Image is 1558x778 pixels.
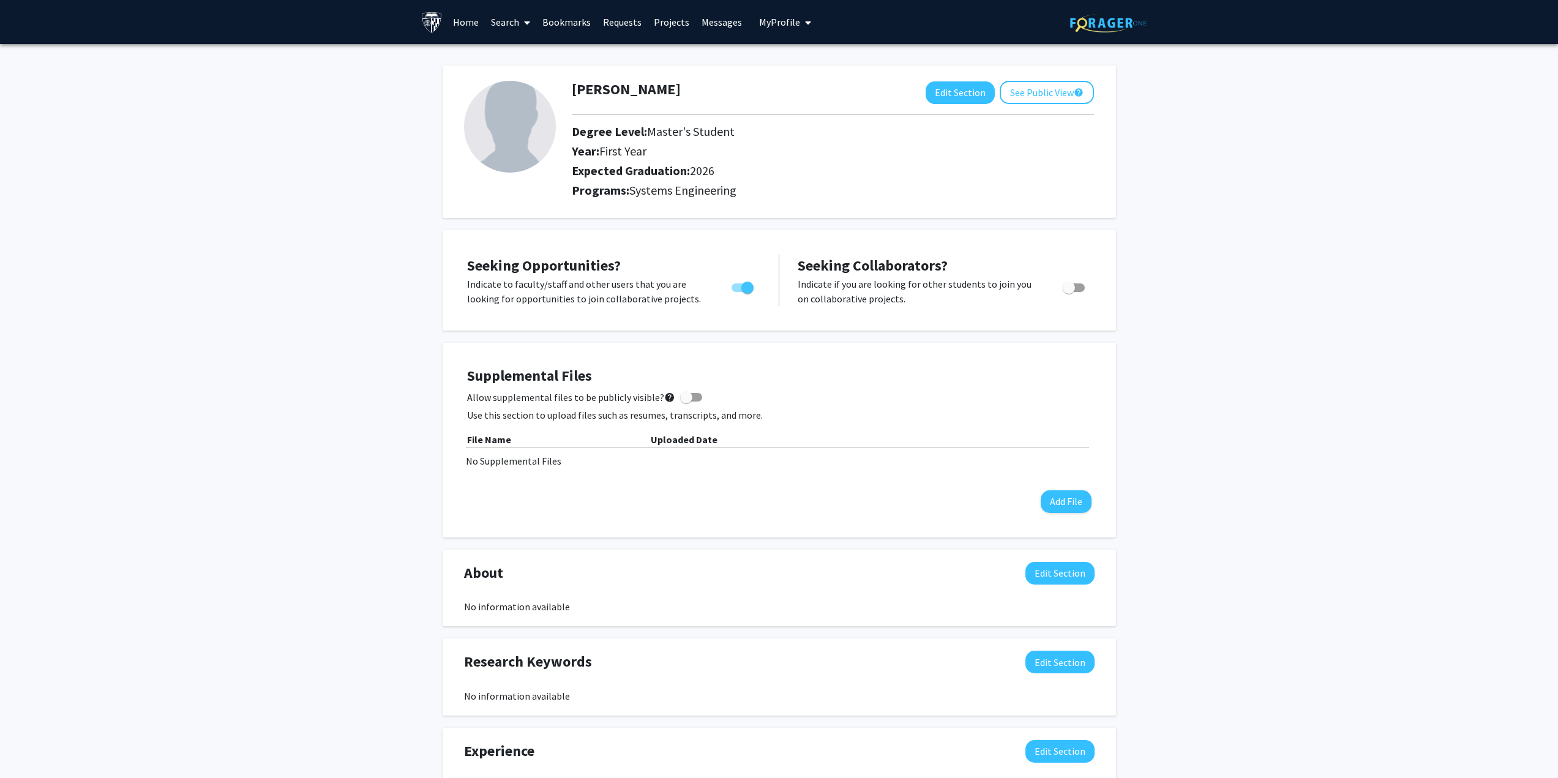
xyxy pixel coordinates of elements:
[447,1,485,43] a: Home
[572,144,989,159] h2: Year:
[664,390,675,405] mat-icon: help
[464,740,534,762] span: Experience
[597,1,648,43] a: Requests
[572,183,1094,198] h2: Programs:
[467,433,511,446] b: File Name
[1058,277,1092,295] div: Toggle
[798,256,948,275] span: Seeking Collaborators?
[759,16,800,28] span: My Profile
[1025,651,1095,673] button: Edit Research Keywords
[464,689,1095,703] div: No information available
[727,277,760,295] div: Toggle
[464,562,503,584] span: About
[572,163,989,178] h2: Expected Graduation:
[464,651,592,673] span: Research Keywords
[572,81,681,99] h1: [PERSON_NAME]
[1025,562,1095,585] button: Edit About
[648,1,695,43] a: Projects
[1000,81,1094,104] button: See Public View
[629,182,736,198] span: Systems Engineering
[690,163,714,178] span: 2026
[467,277,708,306] p: Indicate to faculty/staff and other users that you are looking for opportunities to join collabor...
[467,408,1092,422] p: Use this section to upload files such as resumes, transcripts, and more.
[464,81,556,173] img: Profile Picture
[466,454,1093,468] div: No Supplemental Files
[464,599,1095,614] div: No information available
[798,277,1039,306] p: Indicate if you are looking for other students to join you on collaborative projects.
[926,81,995,104] button: Edit Section
[647,124,735,139] span: Master's Student
[485,1,536,43] a: Search
[421,12,443,33] img: Johns Hopkins University Logo
[599,143,646,159] span: First Year
[1025,740,1095,763] button: Edit Experience
[1074,85,1084,100] mat-icon: help
[1070,13,1147,32] img: ForagerOne Logo
[572,124,989,139] h2: Degree Level:
[467,256,621,275] span: Seeking Opportunities?
[536,1,597,43] a: Bookmarks
[467,367,1092,385] h4: Supplemental Files
[695,1,748,43] a: Messages
[467,390,675,405] span: Allow supplemental files to be publicly visible?
[1041,490,1092,513] button: Add File
[651,433,717,446] b: Uploaded Date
